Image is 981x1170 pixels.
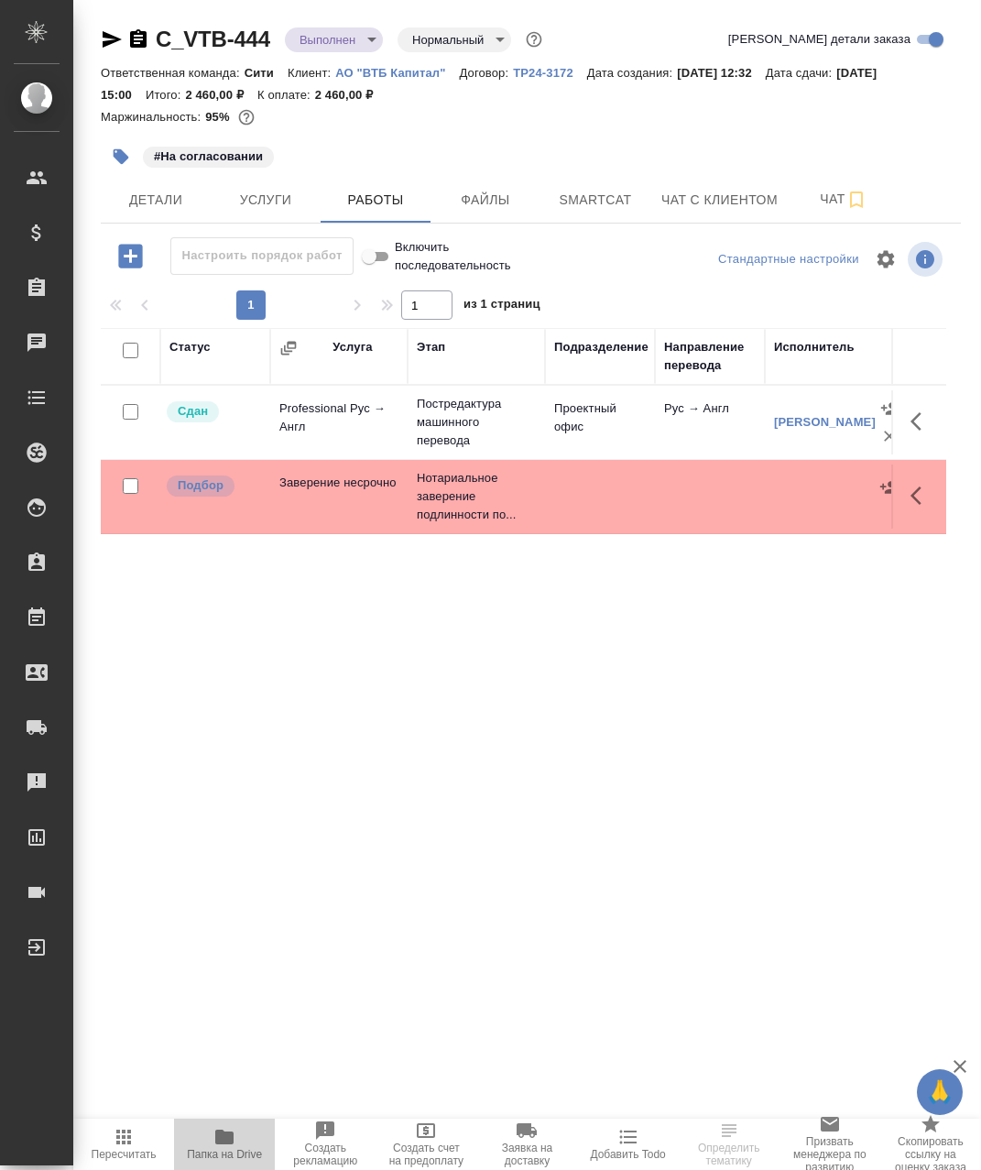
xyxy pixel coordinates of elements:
button: Удалить [876,422,903,450]
button: Скопировать ссылку для ЯМессенджера [101,28,123,50]
button: Пересчитать [73,1119,174,1170]
button: 100.94 RUB; [234,105,258,129]
button: Здесь прячутся важные кнопки [899,474,943,518]
svg: Подписаться [845,189,867,211]
span: Настроить таблицу [864,237,908,281]
p: ТР24-3172 [513,66,587,80]
div: Выполнен [398,27,511,52]
div: split button [714,246,864,274]
span: Папка на Drive [187,1148,262,1161]
p: Итого: [146,88,185,102]
span: Заявка на доставку [487,1142,566,1167]
p: Нотариальное заверение подлинности по... [417,469,536,524]
span: Пересчитать [92,1148,157,1161]
span: Определить тематику [690,1142,768,1167]
button: Создать рекламацию [275,1119,376,1170]
p: 2 460,00 ₽ [315,88,387,102]
p: Договор: [460,66,514,80]
span: Посмотреть информацию [908,242,946,277]
span: Файлы [441,189,529,212]
button: Доп статусы указывают на важность/срочность заказа [522,27,546,51]
button: Скопировать ссылку на оценку заказа [880,1119,981,1170]
a: [PERSON_NAME] [774,415,876,429]
p: [DATE] 12:32 [677,66,766,80]
a: C_VTB-444 [156,27,270,51]
span: Чат с клиентом [661,189,778,212]
p: Маржинальность: [101,110,205,124]
p: К оплате: [257,88,315,102]
div: Статус [169,338,211,356]
div: Исполнитель [774,338,855,356]
button: Назначить [876,395,903,422]
p: Клиент: [288,66,335,80]
p: 2 460,00 ₽ [185,88,257,102]
button: Заявка на доставку [476,1119,577,1170]
button: Папка на Drive [174,1119,275,1170]
span: Добавить Todo [590,1148,665,1161]
button: Добавить Todo [578,1119,679,1170]
span: [PERSON_NAME] детали заказа [728,30,910,49]
td: Проектный офис [545,390,655,454]
p: АО "ВТБ Капитал" [335,66,459,80]
div: Услуга [332,338,372,356]
div: Менеджер проверил работу исполнителя, передает ее на следующий этап [165,399,261,424]
button: Скопировать ссылку [127,28,149,50]
button: Выполнен [294,32,361,48]
button: 🙏 [917,1069,963,1115]
td: Заверение несрочно [270,465,408,529]
div: Подразделение [554,338,649,356]
span: Услуги [222,189,310,212]
div: Направление перевода [664,338,756,375]
p: 95% [205,110,234,124]
button: Сгруппировать [279,339,298,357]
button: Добавить работу [105,237,156,275]
button: Здесь прячутся важные кнопки [899,399,943,443]
span: Создать счет на предоплату [387,1142,465,1167]
a: ТР24-3172 [513,64,587,80]
td: Рус → Англ [655,390,765,454]
div: Этап [417,338,445,356]
td: Professional Рус → Англ [270,390,408,454]
p: Дата создания: [587,66,677,80]
button: Назначить [875,474,902,501]
span: Детали [112,189,200,212]
span: Создать рекламацию [286,1142,365,1167]
span: На согласовании [141,148,276,163]
button: Призвать менеджера по развитию [779,1119,880,1170]
p: Дата сдачи: [766,66,836,80]
a: АО "ВТБ Капитал" [335,64,459,80]
p: Сити [245,66,288,80]
div: Выполнен [285,27,383,52]
p: Сдан [178,402,208,421]
span: Чат [800,188,888,211]
p: Подбор [178,476,223,495]
button: Добавить тэг [101,137,141,177]
span: Работы [332,189,420,212]
div: Можно подбирать исполнителей [165,474,261,498]
button: Создать счет на предоплату [376,1119,476,1170]
p: Ответственная команда: [101,66,245,80]
button: Нормальный [407,32,489,48]
span: из 1 страниц [463,293,540,320]
span: 🙏 [924,1073,955,1111]
button: Определить тематику [679,1119,779,1170]
span: Smartcat [551,189,639,212]
p: Постредактура машинного перевода [417,395,536,450]
p: #На согласовании [154,148,263,166]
